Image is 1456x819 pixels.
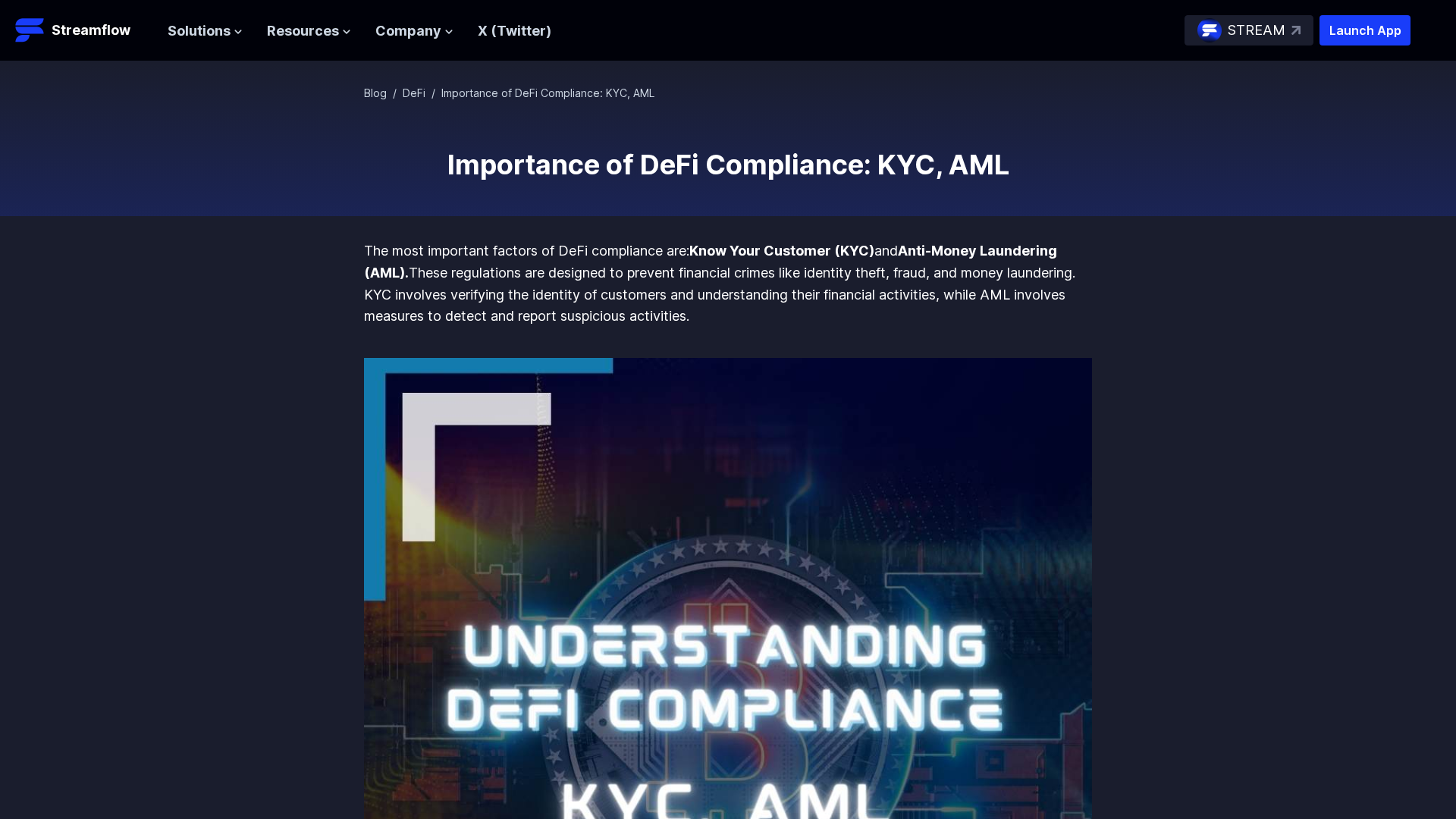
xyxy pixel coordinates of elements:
[1228,20,1285,42] p: STREAM
[403,86,425,99] a: DeFi
[375,20,441,42] span: Company
[364,86,387,99] a: Blog
[168,20,243,42] button: Solutions
[1319,15,1410,45] button: Launch App
[52,20,130,41] p: Streamflow
[478,23,551,39] a: X (Twitter)
[1197,18,1222,42] img: streamflow-logo-circle.png
[267,20,339,42] span: Resources
[267,20,351,42] button: Resources
[364,240,1092,328] p: The most important factors of DeFi compliance are: and These regulations are designed to prevent ...
[364,149,1092,180] h1: Importance of DeFi Compliance: KYC, AML
[441,86,654,99] span: Importance of DeFi Compliance: KYC, AML
[168,20,231,42] span: Solutions
[375,20,453,42] button: Company
[1291,26,1301,35] img: top-right-arrow.svg
[689,243,874,259] strong: Know Your Customer (KYC)
[393,86,397,99] span: /
[15,15,152,45] a: Streamflow
[1185,15,1313,45] a: STREAM
[431,86,435,99] span: /
[364,243,1057,281] strong: Anti-Money Laundering (AML).
[15,15,45,45] img: Streamflow Logo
